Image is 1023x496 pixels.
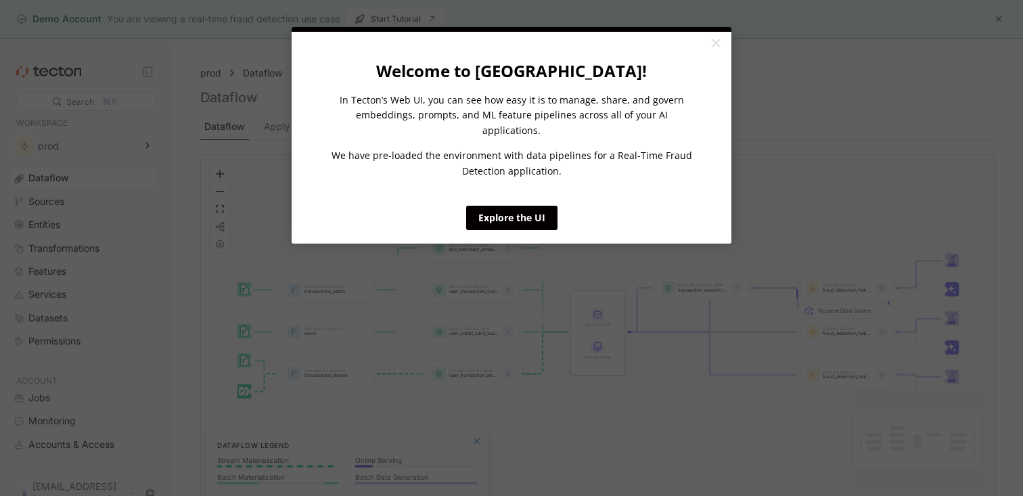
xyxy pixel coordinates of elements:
p: We have pre-loaded the environment with data pipelines for a Real-Time Fraud Detection application. [328,148,695,179]
a: Close modal [704,32,727,56]
p: In Tecton’s Web UI, you can see how easy it is to manage, share, and govern embeddings, prompts, ... [328,93,695,138]
strong: Welcome to [GEOGRAPHIC_DATA]! [376,60,647,82]
a: Explore the UI [466,206,558,230]
div: current step [292,27,731,32]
